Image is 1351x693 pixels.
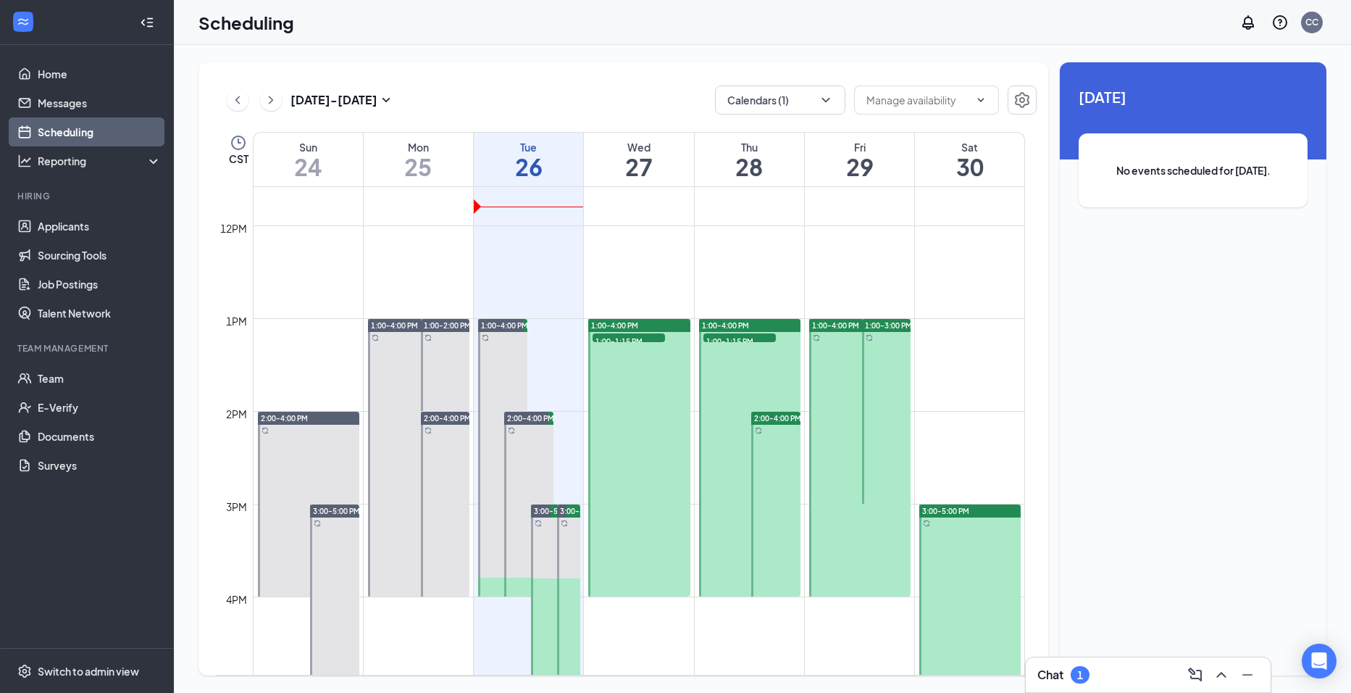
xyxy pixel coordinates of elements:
[254,133,363,186] a: August 24, 2025
[17,664,32,679] svg: Settings
[703,333,776,348] span: 1:00-1:15 PM
[481,320,528,331] span: 1:00-4:00 PM
[474,133,583,186] a: August 26, 2025
[923,520,930,527] svg: Sync
[715,86,845,115] button: Calendars (1)ChevronDown
[754,413,801,423] span: 2:00-4:00 PM
[261,413,308,423] span: 2:00-4:00 PM
[695,140,804,154] div: Thu
[314,520,321,527] svg: Sync
[560,506,607,516] span: 3:00-5:00 PM
[702,320,749,331] span: 1:00-4:00 PM
[254,154,363,179] h1: 24
[38,451,162,480] a: Surveys
[482,334,489,341] svg: Sync
[290,92,377,108] h3: [DATE] - [DATE]
[38,117,162,146] a: Scheduling
[1239,666,1256,684] svg: Minimize
[812,320,859,331] span: 1:00-4:00 PM
[1210,663,1233,686] button: ChevronUp
[364,140,473,154] div: Mon
[38,270,162,299] a: Job Postings
[866,334,873,341] svg: Sync
[1213,666,1230,684] svg: ChevronUp
[915,154,1024,179] h1: 30
[38,212,162,241] a: Applicants
[805,154,914,179] h1: 29
[593,333,665,348] span: 1:00-1:15 PM
[262,427,269,434] svg: Sync
[229,152,248,166] span: CST
[922,506,969,516] span: 3:00-5:00 PM
[198,10,294,35] h1: Scheduling
[364,154,473,179] h1: 25
[915,133,1024,186] a: August 30, 2025
[264,91,278,109] svg: ChevronRight
[17,154,32,168] svg: Analysis
[1108,162,1279,178] span: No events scheduled for [DATE].
[1239,14,1257,31] svg: Notifications
[38,664,139,679] div: Switch to admin view
[805,140,914,154] div: Fri
[1236,663,1259,686] button: Minimize
[371,320,418,331] span: 1:00-4:00 PM
[561,520,568,527] svg: Sync
[38,88,162,117] a: Messages
[217,220,250,236] div: 12pm
[16,14,30,29] svg: WorkstreamLogo
[38,393,162,422] a: E-Verify
[424,320,471,331] span: 1:00-2:00 PM
[230,134,247,152] svg: Clock
[1008,86,1037,115] a: Settings
[230,91,245,109] svg: ChevronLeft
[38,241,162,270] a: Sourcing Tools
[695,154,804,179] h1: 28
[377,91,395,109] svg: SmallChevronDown
[17,190,159,202] div: Hiring
[819,93,833,107] svg: ChevronDown
[364,133,473,186] a: August 25, 2025
[507,413,554,423] span: 2:00-4:00 PM
[508,427,515,434] svg: Sync
[805,133,914,186] a: August 29, 2025
[38,422,162,451] a: Documents
[424,334,432,341] svg: Sync
[584,140,693,154] div: Wed
[1271,14,1289,31] svg: QuestionInfo
[915,140,1024,154] div: Sat
[534,506,581,516] span: 3:00-5:00 PM
[866,92,969,108] input: Manage availability
[474,154,583,179] h1: 26
[474,140,583,154] div: Tue
[1077,669,1083,681] div: 1
[223,313,250,329] div: 1pm
[38,59,162,88] a: Home
[584,154,693,179] h1: 27
[38,299,162,328] a: Talent Network
[17,342,159,354] div: Team Management
[424,413,471,423] span: 2:00-4:00 PM
[755,427,762,434] svg: Sync
[227,89,248,111] button: ChevronLeft
[424,427,432,434] svg: Sync
[223,499,250,515] div: 3pm
[38,364,162,393] a: Team
[535,520,542,527] svg: Sync
[1013,91,1031,109] svg: Settings
[38,154,162,168] div: Reporting
[254,140,363,154] div: Sun
[140,15,154,30] svg: Collapse
[1305,16,1318,28] div: CC
[1037,667,1063,683] h3: Chat
[223,592,250,607] div: 4pm
[223,406,250,422] div: 2pm
[591,320,638,331] span: 1:00-4:00 PM
[260,89,282,111] button: ChevronRight
[1302,644,1337,679] div: Open Intercom Messenger
[1187,666,1204,684] svg: ComposeMessage
[813,334,820,341] svg: Sync
[1079,86,1308,108] span: [DATE]
[1184,663,1207,686] button: ComposeMessage
[313,506,360,516] span: 3:00-5:00 PM
[975,94,987,106] svg: ChevronDown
